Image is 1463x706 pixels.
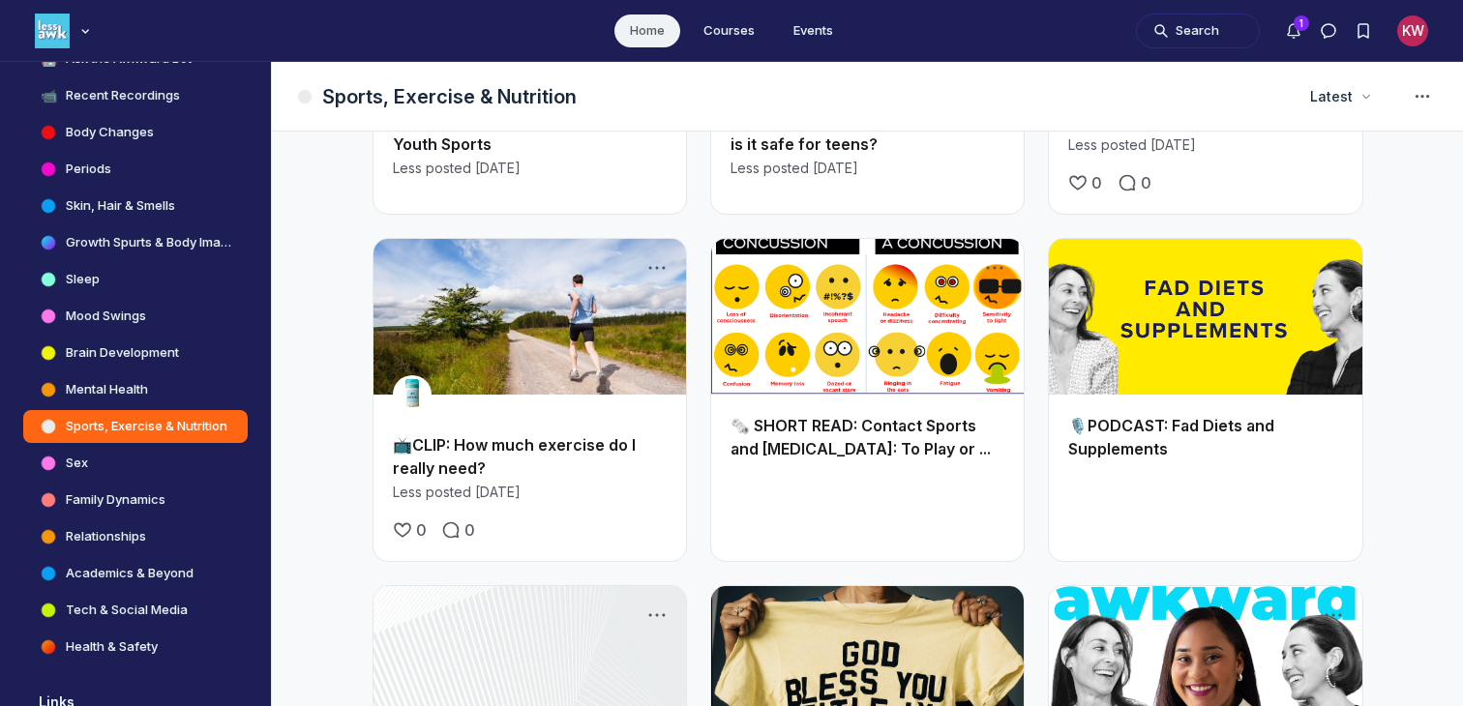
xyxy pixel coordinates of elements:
a: Comment on this post [1114,167,1155,198]
span: 0 [416,518,427,542]
a: 📺 CLIP: Creatine is Trending - But is it safe for teens? [731,111,991,154]
button: User menu options [1397,15,1428,46]
a: Health & Safety [23,631,248,663]
a: Tech & Social Media [23,594,248,627]
button: Search [1136,14,1260,48]
a: Less posted[DATE] [393,158,521,177]
a: View user profile [393,385,432,404]
button: Post actions [643,602,671,629]
span: [DATE] [813,159,858,178]
button: Post actions [1320,254,1347,281]
span: [DATE] [475,159,521,178]
a: Mental Health [23,373,248,406]
a: 🗞️ SHORT READ: Contact Sports and [MEDICAL_DATA]: To Play or ... [731,416,991,458]
a: Less posted[DATE] [393,482,521,501]
h4: Academics & Beyond [66,564,194,583]
h4: Growth Spurts & Body Image [66,233,232,252]
span: 0 [464,518,475,542]
span: 0 [1141,171,1151,194]
button: Direct messages [1311,14,1346,48]
button: Post actions [643,254,671,281]
a: Sleep [23,263,248,296]
span: Latest [1310,87,1353,106]
a: 📺CLIP: How much exercise do I really need? [393,435,636,478]
h1: Sports, Exercise & Nutrition [322,83,577,110]
div: KW [1397,15,1428,46]
a: 📹Recent Recordings [23,79,248,112]
span: 📹 [39,86,58,105]
a: Sex [23,447,248,480]
h4: Mental Health [66,380,148,399]
a: Sports, Exercise & Nutrition [23,410,248,443]
a: Academics & Beyond [23,557,248,590]
h4: Health & Safety [66,637,158,657]
button: Less Awkward Hub logo [35,12,95,50]
a: 🎙️ PODCAST: Protecting the Joy in Youth Sports [393,111,658,154]
span: [DATE] [475,483,521,502]
a: Less posted[DATE] [731,158,858,177]
span: Less posted [393,483,471,502]
button: Bookmarks [1346,14,1381,48]
h4: Sex [66,454,88,473]
h4: Relationships [66,527,146,546]
a: Family Dynamics [23,484,248,516]
h4: Recent Recordings [66,86,180,105]
h4: Family Dynamics [66,490,165,510]
h4: Skin, Hair & Smells [66,196,175,216]
button: Notifications [1276,14,1311,48]
a: 🎙️PODCAST: Fad Diets and Supplements [1068,416,1274,458]
h4: Periods [66,160,111,179]
span: Less posted [393,159,471,178]
a: Mood Swings [23,300,248,333]
button: Like the 📺CLIP: How much exercise do I really need? post [389,515,431,545]
button: Post actions [1320,602,1347,629]
a: Less posted[DATE] [1068,134,1196,154]
h4: Brain Development [66,343,179,363]
a: Brain Development [23,337,248,369]
h4: Sports, Exercise & Nutrition [66,417,227,436]
a: Relationships [23,520,248,553]
a: Comment on this post [437,515,479,545]
img: Less Awkward Hub logo [35,14,70,48]
span: [DATE] [1150,135,1196,155]
a: Body Changes [23,116,248,149]
button: Latest [1299,79,1382,114]
a: Growth Spurts & Body Image [23,226,248,259]
span: 0 [1091,171,1102,194]
h4: Mood Swings [66,307,146,326]
a: Courses [688,15,770,47]
a: Events [778,15,849,47]
span: Less posted [1068,135,1147,155]
header: Page Header [272,62,1463,132]
button: Like the CLIP: Is Coffee Bad for You? post [1064,167,1106,198]
a: Home [614,15,680,47]
a: Skin, Hair & Smells [23,190,248,222]
span: Less posted [731,159,809,178]
button: Post actions [981,602,1008,629]
h4: Body Changes [66,123,154,142]
h4: Sleep [66,270,100,289]
h4: Tech & Social Media [66,601,188,620]
button: Space settings [1405,79,1440,114]
svg: Space settings [1411,85,1434,108]
button: Post actions [981,254,1008,281]
a: Periods [23,153,248,186]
